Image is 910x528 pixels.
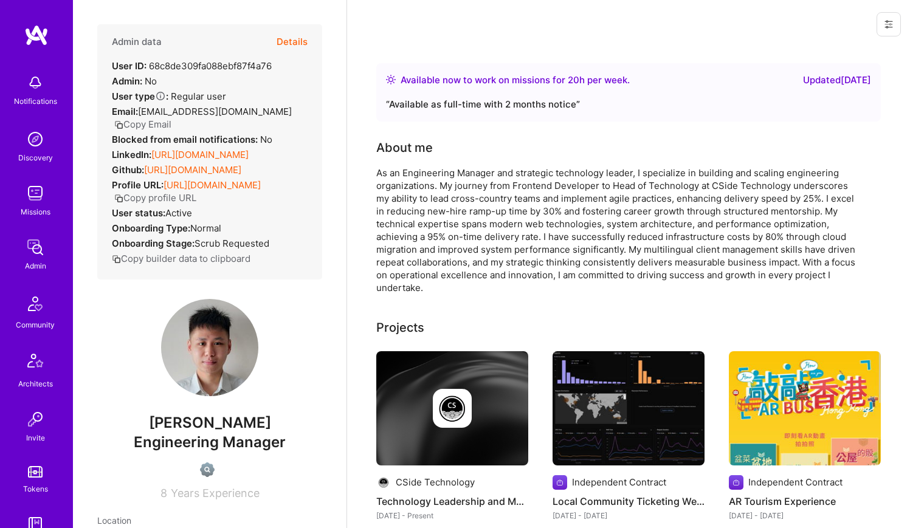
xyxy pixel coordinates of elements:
div: 68c8de309fa088ebf87f4a76 [112,60,272,72]
div: Available now to work on missions for h per week . [401,73,630,87]
img: Architects [21,348,50,377]
div: Independent Contract [748,476,843,489]
img: tokens [28,466,43,478]
div: No [112,133,272,146]
img: Invite [23,407,47,431]
img: Community [21,289,50,318]
div: Location [97,514,322,527]
div: No [112,75,157,87]
div: Discovery [18,151,53,164]
span: Years Experience [171,487,260,499]
strong: Github: [112,164,144,176]
div: [DATE] - [DATE] [729,509,881,522]
strong: Email: [112,106,138,117]
div: Independent Contract [572,476,666,489]
span: [EMAIL_ADDRESS][DOMAIN_NAME] [138,106,292,117]
span: 20 [568,74,579,86]
button: Copy builder data to clipboard [112,252,250,265]
i: Help [155,91,166,101]
strong: User type : [112,91,168,102]
a: [URL][DOMAIN_NAME] [151,149,249,160]
strong: Profile URL: [112,179,164,191]
img: bell [23,70,47,95]
div: Projects [376,318,424,337]
strong: User status: [112,207,165,219]
a: [URL][DOMAIN_NAME] [164,179,261,191]
div: Tokens [23,482,48,495]
span: Active [165,207,192,219]
div: Regular user [112,90,226,103]
span: Engineering Manager [134,433,286,451]
strong: Blocked from email notifications: [112,134,260,145]
div: About me [376,139,433,157]
strong: LinkedIn: [112,149,151,160]
div: Notifications [14,95,57,108]
span: normal [190,222,221,234]
div: Architects [18,377,53,390]
span: [PERSON_NAME] [97,414,322,432]
div: “ Available as full-time with 2 months notice ” [386,97,871,112]
img: Company logo [729,475,743,490]
a: [URL][DOMAIN_NAME] [144,164,241,176]
img: Company logo [376,475,391,490]
strong: User ID: [112,60,146,72]
strong: Admin: [112,75,142,87]
i: icon Copy [114,120,123,129]
img: discovery [23,127,47,151]
div: [DATE] - Present [376,509,528,522]
img: Company logo [553,475,567,490]
img: cover [376,351,528,465]
img: AR Tourism Experience [729,351,881,465]
strong: Onboarding Stage: [112,238,195,249]
div: As an Engineering Manager and strategic technology leader, I specialize in building and scaling e... [376,166,863,294]
i: icon Copy [114,194,123,203]
img: teamwork [23,181,47,205]
h4: Technology Leadership and Mentorship [376,493,528,509]
div: CSide Technology [396,476,475,489]
span: 8 [160,487,167,499]
img: admin teamwork [23,235,47,259]
div: [DATE] - [DATE] [553,509,705,522]
h4: Local Community Ticketing Website [553,493,705,509]
div: Community [16,318,55,331]
div: Admin [25,259,46,272]
img: logo [24,24,49,46]
button: Copy profile URL [114,191,196,204]
span: Scrub Requested [195,238,269,249]
button: Copy Email [114,118,171,131]
strong: Onboarding Type: [112,222,190,234]
img: User Avatar [161,299,258,396]
div: Updated [DATE] [803,73,871,87]
button: Details [277,24,308,60]
h4: AR Tourism Experience [729,493,881,509]
div: Missions [21,205,50,218]
img: Availability [386,75,396,84]
img: Not Scrubbed [200,462,215,477]
div: Invite [26,431,45,444]
i: icon Copy [112,255,121,264]
img: Company logo [433,389,472,428]
h4: Admin data [112,36,162,47]
img: Local Community Ticketing Website [553,351,705,465]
